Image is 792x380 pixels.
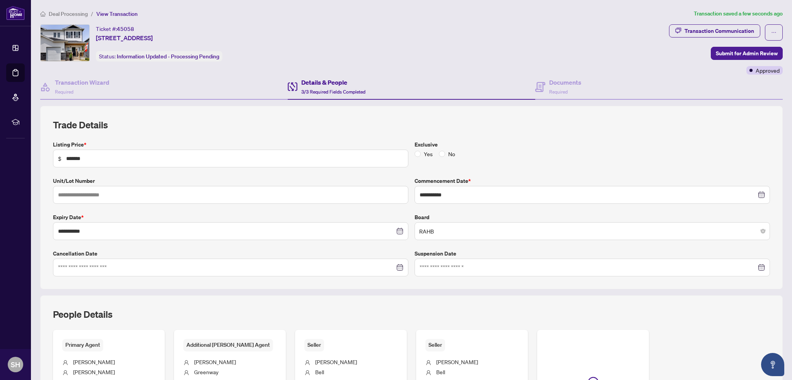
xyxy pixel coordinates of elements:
[55,78,109,87] h4: Transaction Wizard
[419,224,765,239] span: RAHB
[96,10,138,17] span: View Transaction
[53,140,408,149] label: Listing Price
[49,10,88,17] span: Deal Processing
[415,177,770,185] label: Commencement Date
[194,368,218,375] span: Greenway
[11,359,20,370] span: SH
[445,150,458,158] span: No
[421,150,436,158] span: Yes
[6,6,25,20] img: logo
[183,339,273,351] span: Additional [PERSON_NAME] Agent
[73,368,115,375] span: [PERSON_NAME]
[40,11,46,17] span: home
[73,358,115,365] span: [PERSON_NAME]
[304,339,324,351] span: Seller
[415,140,770,149] label: Exclusive
[711,47,783,60] button: Submit for Admin Review
[761,229,765,233] span: close-circle
[41,25,89,61] img: IMG-40753017_1.jpg
[415,213,770,222] label: Board
[58,154,61,163] span: $
[436,358,478,365] span: [PERSON_NAME]
[425,339,445,351] span: Seller
[760,192,765,198] span: close-circle
[398,228,403,234] span: close-circle
[96,24,134,33] div: Ticket #:
[315,368,324,375] span: Bell
[771,30,777,35] span: ellipsis
[315,358,357,365] span: [PERSON_NAME]
[684,25,754,37] div: Transaction Communication
[53,177,408,185] label: Unit/Lot Number
[549,78,581,87] h4: Documents
[549,89,568,95] span: Required
[301,78,365,87] h4: Details & People
[53,213,408,222] label: Expiry Date
[756,66,780,75] span: Approved
[53,119,770,131] h2: Trade Details
[53,249,408,258] label: Cancellation Date
[96,33,153,43] span: [STREET_ADDRESS]
[117,53,219,60] span: Information Updated - Processing Pending
[53,308,113,320] h2: People Details
[415,249,770,258] label: Suspension Date
[436,368,445,375] span: Bell
[62,339,103,351] span: Primary Agent
[716,47,778,60] span: Submit for Admin Review
[96,51,222,61] div: Status:
[761,353,784,376] button: Open asap
[301,89,365,95] span: 3/3 Required Fields Completed
[694,9,783,18] article: Transaction saved a few seconds ago
[194,358,236,365] span: [PERSON_NAME]
[669,24,760,37] button: Transaction Communication
[91,9,93,18] li: /
[55,89,73,95] span: Required
[117,26,134,32] span: 45058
